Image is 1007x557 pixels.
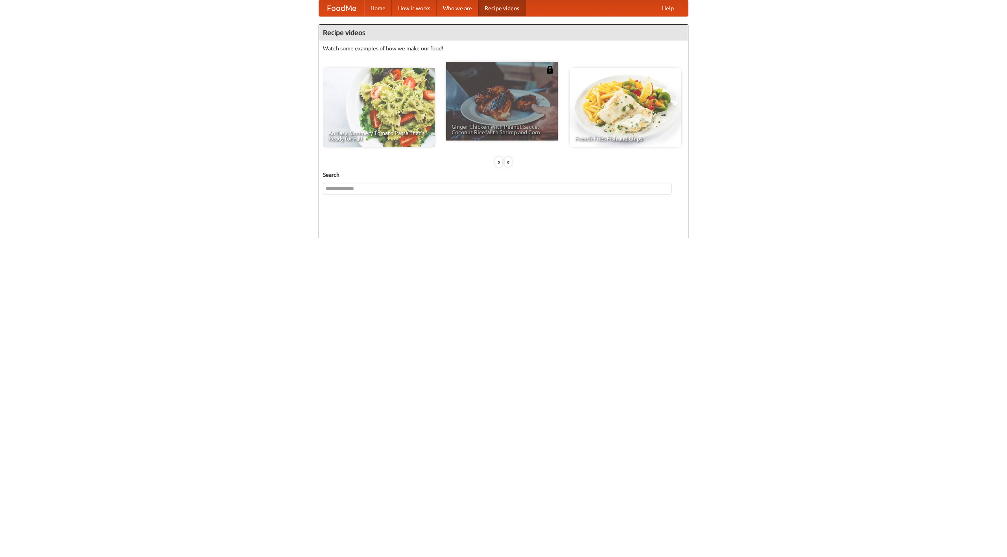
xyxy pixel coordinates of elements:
[328,130,429,141] span: An Easy, Summery Tomato Pasta That's Ready for Fall
[478,0,526,16] a: Recipe videos
[323,171,684,179] h5: Search
[319,0,364,16] a: FoodMe
[392,0,437,16] a: How it works
[437,0,478,16] a: Who we are
[323,68,435,147] a: An Easy, Summery Tomato Pasta That's Ready for Fall
[364,0,392,16] a: Home
[323,44,684,52] p: Watch some examples of how we make our food!
[495,157,502,167] div: «
[319,25,688,41] h4: Recipe videos
[570,68,681,147] a: French Fries Fish and Chips
[575,136,676,141] span: French Fries Fish and Chips
[656,0,680,16] a: Help
[505,157,512,167] div: »
[546,66,554,74] img: 483408.png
